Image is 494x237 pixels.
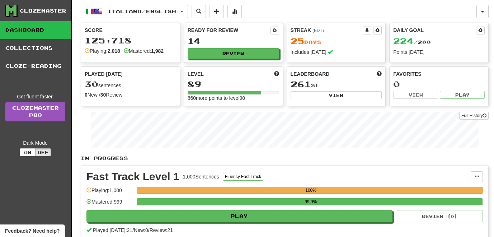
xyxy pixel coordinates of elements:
[274,70,279,78] span: Score more points to level up
[192,5,206,18] button: Search sentences
[291,48,382,56] div: Includes [DATE]!
[81,5,188,18] button: Italiano/English
[223,173,263,181] button: Fluency Fast Track
[393,27,476,34] div: Daily Goal
[312,28,324,33] a: (EDT)
[148,227,150,233] span: /
[85,70,123,78] span: Played [DATE]
[5,93,65,100] div: Get fluent faster.
[108,48,120,54] strong: 2,018
[93,227,132,233] span: Played [DATE]: 21
[393,70,485,78] div: Favorites
[393,91,438,99] button: View
[188,94,279,102] div: 860 more points to level 90
[188,48,279,59] button: Review
[85,27,176,34] div: Score
[132,227,134,233] span: /
[35,148,51,156] button: Off
[134,227,148,233] span: New: 0
[86,187,133,199] div: Playing: 1,000
[107,8,176,14] span: Italiano / English
[393,48,485,56] div: Points [DATE]
[151,48,164,54] strong: 1,982
[100,92,106,98] strong: 30
[393,36,414,46] span: 224
[393,39,431,45] span: / 200
[291,80,382,89] div: st
[440,91,485,99] button: Play
[393,80,485,89] div: 0
[85,47,120,55] div: Playing:
[210,5,224,18] button: Add sentence to collection
[5,139,65,147] div: Dark Mode
[85,80,176,89] div: sentences
[291,91,382,99] button: View
[291,70,330,78] span: Leaderboard
[85,92,88,98] strong: 0
[291,27,363,34] div: Streak
[188,70,204,78] span: Level
[291,79,311,89] span: 261
[291,37,382,46] div: Day s
[86,210,392,222] button: Play
[139,187,483,194] div: 100%
[188,80,279,89] div: 89
[86,171,179,182] div: Fast Track Level 1
[139,198,483,205] div: 99.9%
[459,112,489,120] button: Full History
[5,102,65,121] a: ClozemasterPro
[20,7,66,14] div: Clozemaster
[188,37,279,46] div: 14
[124,47,164,55] div: Mastered:
[377,70,382,78] span: This week in points, UTC
[150,227,173,233] span: Review: 21
[81,155,489,162] p: In Progress
[188,27,270,34] div: Ready for Review
[227,5,242,18] button: More stats
[85,79,98,89] span: 30
[86,198,133,210] div: Mastered: 999
[5,227,60,234] span: Open feedback widget
[85,36,176,45] div: 125,718
[183,173,219,180] div: 1,000 Sentences
[291,36,304,46] span: 25
[397,210,483,222] button: Review (0)
[20,148,36,156] button: On
[85,91,176,98] div: New / Review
